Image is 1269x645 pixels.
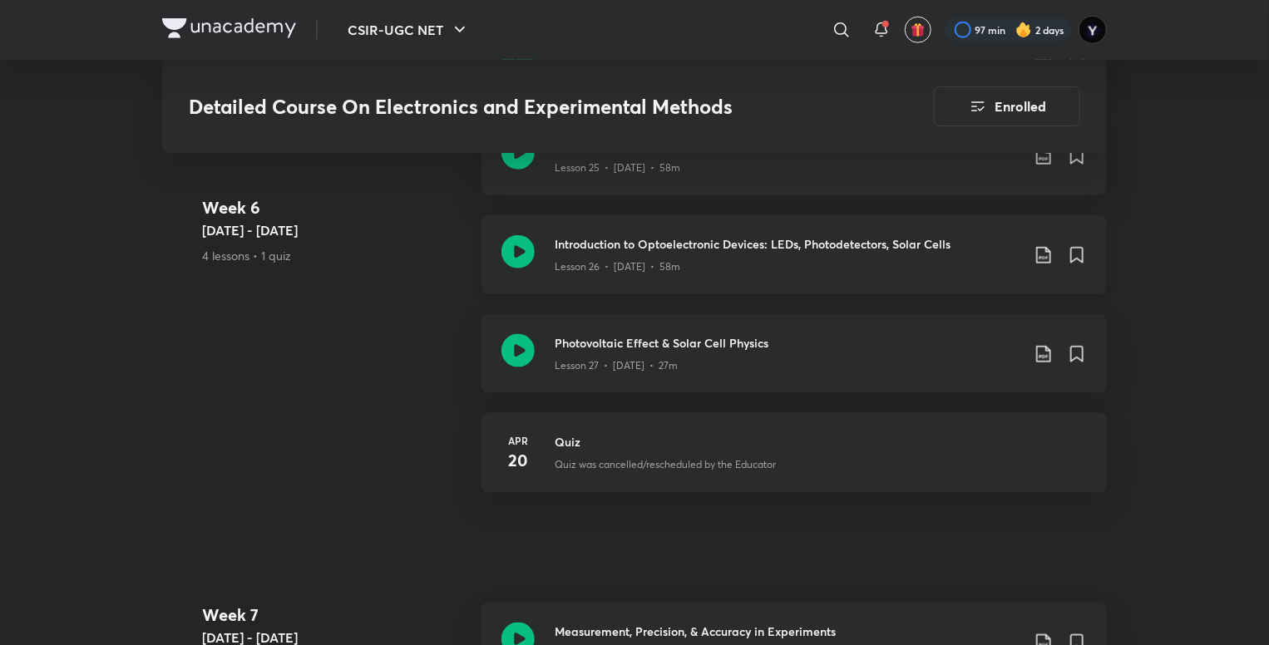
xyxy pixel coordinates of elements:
h3: Quiz [555,433,1087,451]
a: Doubt Clearing SessionLesson 25 • [DATE] • 58m [481,116,1107,215]
p: 4 lessons • 1 quiz [202,247,468,264]
a: Apr20QuizQuiz was cancelled/rescheduled by the Educator [481,413,1107,513]
button: Enrolled [934,86,1080,126]
p: Lesson 27 • [DATE] • 27m [555,358,678,373]
img: avatar [911,22,926,37]
img: streak [1015,22,1032,38]
h4: Week 6 [202,195,468,220]
h4: Week 7 [202,603,468,628]
a: Photovoltaic Effect & Solar Cell PhysicsLesson 27 • [DATE] • 27m [481,314,1107,413]
p: Lesson 25 • [DATE] • 58m [555,160,680,175]
p: Quiz was cancelled/rescheduled by the Educator [555,457,776,472]
a: Introduction to Optoelectronic Devices: LEDs, Photodetectors, Solar CellsLesson 26 • [DATE] • 58m [481,215,1107,314]
p: Lesson 26 • [DATE] • 58m [555,259,680,274]
button: CSIR-UGC NET [338,13,480,47]
img: Yedhukrishna Nambiar [1079,16,1107,44]
button: avatar [905,17,931,43]
h3: Detailed Course On Electronics and Experimental Methods [189,95,840,119]
h3: Introduction to Optoelectronic Devices: LEDs, Photodetectors, Solar Cells [555,235,1020,253]
h4: 20 [501,448,535,473]
h5: [DATE] - [DATE] [202,220,468,240]
img: Company Logo [162,18,296,38]
a: Company Logo [162,18,296,42]
h6: Apr [501,433,535,448]
h3: Photovoltaic Effect & Solar Cell Physics [555,334,1020,352]
h3: Measurement, Precision, & Accuracy in Experiments [555,623,1020,640]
